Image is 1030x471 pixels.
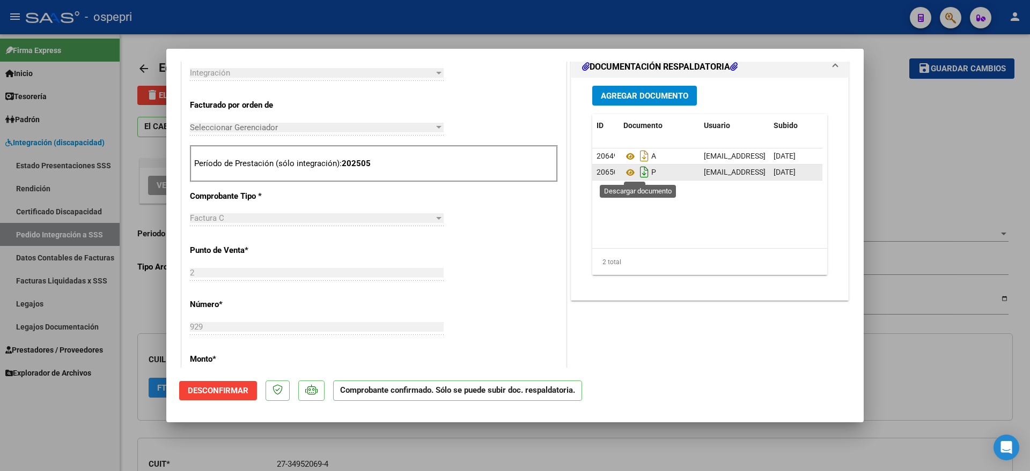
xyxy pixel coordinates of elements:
[190,123,434,132] span: Seleccionar Gerenciador
[194,158,554,170] p: Período de Prestación (sólo integración):
[597,168,618,176] span: 20650
[704,168,886,176] span: [EMAIL_ADDRESS][DOMAIN_NAME] - [PERSON_NAME]
[592,249,827,275] div: 2 total
[571,78,848,300] div: DOCUMENTACIÓN RESPALDATORIA
[704,152,886,160] span: [EMAIL_ADDRESS][DOMAIN_NAME] - [PERSON_NAME]
[774,152,796,160] span: [DATE]
[623,121,663,130] span: Documento
[592,86,697,106] button: Agregar Documento
[571,56,848,78] mat-expansion-panel-header: DOCUMENTACIÓN RESPALDATORIA
[601,91,688,101] span: Agregar Documento
[190,353,300,365] p: Monto
[582,61,738,73] h1: DOCUMENTACIÓN RESPALDATORIA
[637,163,651,181] i: Descargar documento
[637,147,651,165] i: Descargar documento
[769,114,823,137] datatable-header-cell: Subido
[774,168,796,176] span: [DATE]
[342,159,371,168] strong: 202505
[190,298,300,311] p: Número
[623,152,656,161] span: A
[700,114,769,137] datatable-header-cell: Usuario
[597,152,618,160] span: 20649
[188,386,248,395] span: Desconfirmar
[774,121,798,130] span: Subido
[333,380,582,401] p: Comprobante confirmado. Sólo se puede subir doc. respaldatoria.
[190,68,230,78] span: Integración
[597,121,604,130] span: ID
[704,121,730,130] span: Usuario
[190,99,300,111] p: Facturado por orden de
[592,114,619,137] datatable-header-cell: ID
[994,435,1019,460] div: Open Intercom Messenger
[623,168,656,177] span: P
[190,213,224,223] span: Factura C
[179,381,257,400] button: Desconfirmar
[190,190,300,203] p: Comprobante Tipo *
[619,114,700,137] datatable-header-cell: Documento
[190,244,300,257] p: Punto de Venta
